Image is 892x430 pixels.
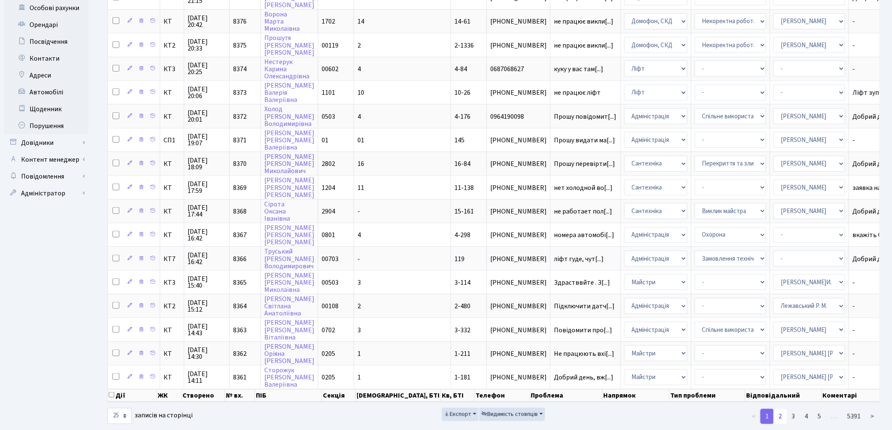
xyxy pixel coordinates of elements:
[164,18,180,25] span: КТ
[4,16,89,33] a: Орендарі
[357,64,361,74] span: 4
[441,389,475,402] th: Кв, БТІ
[264,34,314,57] a: Прошутя[PERSON_NAME][PERSON_NAME]
[322,254,339,264] span: 00703
[357,207,360,216] span: -
[454,41,474,50] span: 2-1336
[322,41,339,50] span: 00119
[554,302,615,311] span: Підключити датч[...]
[322,159,335,168] span: 2802
[182,389,225,402] th: Створено
[233,373,247,382] span: 8361
[842,409,866,424] a: 5391
[454,112,470,121] span: 4-176
[264,223,314,247] a: [PERSON_NAME][PERSON_NAME][PERSON_NAME]
[225,389,255,402] th: № вх.
[264,57,309,81] a: НестерукКаринаОлександрівна
[554,230,614,240] span: номера автомобі[...]
[264,366,314,389] a: Сторожук[PERSON_NAME]Валеріївна
[264,10,300,33] a: ВоронаМартаМиколаївна
[322,278,339,287] span: 00503
[322,230,335,240] span: 0801
[4,134,89,151] a: Довідники
[188,110,226,123] span: [DATE] 20:01
[233,17,247,26] span: 8376
[490,303,547,310] span: [PHONE_NUMBER]
[264,318,314,342] a: [PERSON_NAME][PERSON_NAME]Віталіївна
[454,88,470,97] span: 10-26
[188,228,226,242] span: [DATE] 16:42
[164,113,180,120] span: КТ
[454,373,470,382] span: 1-181
[554,373,613,382] span: Добрий день, вж[...]
[800,409,813,424] a: 4
[164,303,180,310] span: КТ2
[490,89,547,96] span: [PHONE_NUMBER]
[255,389,322,402] th: ПІБ
[554,254,604,264] span: ліфт гуде, чут[...]
[774,409,787,424] a: 2
[357,136,364,145] span: 01
[490,137,547,144] span: [PHONE_NUMBER]
[164,374,180,381] span: КТ
[233,159,247,168] span: 8370
[530,389,603,402] th: Проблема
[357,41,361,50] span: 2
[322,302,339,311] span: 00108
[554,17,613,26] span: не працює викли[...]
[4,151,89,168] a: Контент менеджер
[357,254,360,264] span: -
[357,183,364,192] span: 11
[164,42,180,49] span: КТ2
[233,88,247,97] span: 8373
[322,112,335,121] span: 0503
[357,278,361,287] span: 3
[233,112,247,121] span: 8372
[164,279,180,286] span: КТ3
[454,136,465,145] span: 145
[554,326,612,335] span: Повідомити про[...]
[357,17,364,26] span: 14
[233,183,247,192] span: 8369
[454,207,474,216] span: 15-161
[233,326,247,335] span: 8363
[454,230,470,240] span: 4-298
[188,38,226,52] span: [DATE] 20:33
[264,176,314,200] a: [PERSON_NAME][PERSON_NAME][PERSON_NAME]
[554,89,617,96] span: не працює ліфт
[475,389,530,402] th: Телефон
[188,275,226,289] span: [DATE] 15:40
[264,105,314,128] a: Холод[PERSON_NAME]Володимирівна
[490,160,547,167] span: [PHONE_NUMBER]
[264,128,314,152] a: [PERSON_NAME][PERSON_NAME]Валеріївна
[356,389,441,402] th: [DEMOGRAPHIC_DATA], БТІ
[357,159,364,168] span: 16
[164,66,180,72] span: КТ3
[264,152,314,176] a: [PERSON_NAME][PERSON_NAME]Миколайович
[554,183,613,192] span: нет холодной во[...]
[357,302,361,311] span: 2
[188,157,226,171] span: [DATE] 18:09
[188,252,226,265] span: [DATE] 16:42
[357,230,361,240] span: 4
[322,389,356,402] th: Секція
[233,230,247,240] span: 8367
[745,389,822,402] th: Відповідальний
[322,326,335,335] span: 0702
[322,136,328,145] span: 01
[107,408,193,424] label: записів на сторінці
[481,410,538,419] span: Видимість стовпців
[164,208,180,215] span: КТ
[822,389,892,402] th: Коментарі
[264,247,314,271] a: Труський[PERSON_NAME]Володимирович
[322,88,335,97] span: 1101
[554,159,615,168] span: Прошу перевірти[...]
[4,67,89,84] a: Адреси
[479,408,545,421] button: Видимість стовпців
[233,302,247,311] span: 8364
[322,64,339,74] span: 00602
[264,294,314,318] a: [PERSON_NAME]СвітланаАнатоліївна
[322,183,335,192] span: 1204
[107,408,132,424] select: записів на сторінці
[490,208,547,215] span: [PHONE_NUMBER]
